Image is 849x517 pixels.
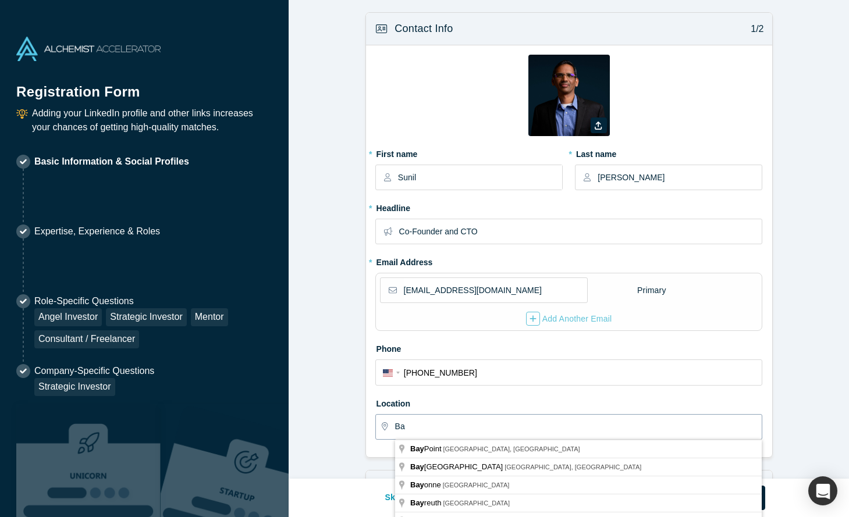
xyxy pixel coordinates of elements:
[34,364,154,378] p: Company-Specific Questions
[106,308,187,326] div: Strategic Investor
[34,224,160,238] p: Expertise, Experience & Roles
[525,311,613,326] button: Add Another Email
[443,482,510,489] span: [GEOGRAPHIC_DATA]
[395,21,453,37] h3: Contact Info
[191,308,228,326] div: Mentor
[410,462,424,471] span: Bay
[375,394,763,410] label: Location
[410,444,424,453] span: Bay
[399,219,762,244] input: Partner, CEO
[637,280,667,301] div: Primary
[410,498,443,507] span: reuth
[395,415,762,439] input: Enter a location
[528,55,610,136] img: Profile user default
[410,480,424,489] span: Bay
[443,445,580,452] span: [GEOGRAPHIC_DATA], [GEOGRAPHIC_DATA]
[575,144,762,161] label: Last name
[410,462,505,471] span: [GEOGRAPHIC_DATA]
[34,294,272,308] p: Role-Specific Questions
[34,330,139,348] div: Consultant / Freelancer
[410,498,424,507] span: Bay
[526,312,612,326] div: Add Another Email
[32,106,272,134] p: Adding your LinkedIn profile and other links increases your chances of getting high-quality matches.
[34,378,115,396] div: Strategic Investor
[34,155,189,169] p: Basic Information & Social Profiles
[16,37,161,61] img: Alchemist Accelerator Logo
[745,22,764,36] p: 1/2
[443,500,510,507] span: [GEOGRAPHIC_DATA]
[505,463,641,470] span: [GEOGRAPHIC_DATA], [GEOGRAPHIC_DATA]
[375,144,563,161] label: First name
[375,198,763,215] label: Headline
[410,480,443,489] span: onne
[375,252,433,269] label: Email Address
[375,339,763,355] label: Phone
[34,308,102,326] div: Angel Investor
[410,444,443,453] span: Point
[16,69,272,102] h1: Registration Form
[373,486,448,510] button: Skip for now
